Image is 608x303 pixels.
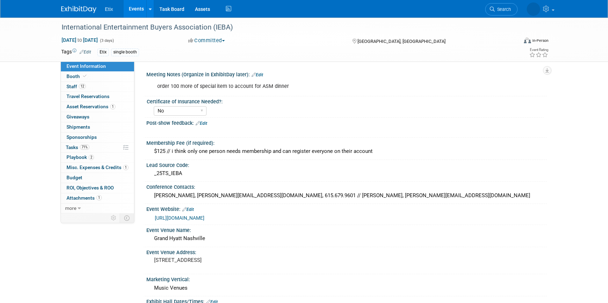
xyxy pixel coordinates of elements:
[79,84,86,89] span: 12
[61,122,134,132] a: Shipments
[111,49,139,56] div: single booth
[152,283,541,294] div: Music Venues
[61,153,134,162] a: Playbook2
[61,133,134,142] a: Sponsorships
[89,155,94,160] span: 2
[66,114,89,120] span: Giveaways
[152,79,469,94] div: order 100 more of special item to account for ASM dinner
[59,21,507,34] div: International Entertainment Buyers Association (IEBA)
[61,62,134,71] a: Event Information
[61,193,134,203] a: Attachments1
[66,134,97,140] span: Sponsorships
[61,37,98,43] span: [DATE] [DATE]
[61,112,134,122] a: Giveaways
[146,225,547,234] div: Event Venue Name:
[66,124,90,130] span: Shipments
[83,74,87,78] i: Booth reservation complete
[147,96,544,105] div: Certificate of Insurance Needed?:
[65,205,76,211] span: more
[524,38,531,43] img: Format-Inperson.png
[66,63,106,69] span: Event Information
[66,84,86,89] span: Staff
[110,104,115,109] span: 1
[500,4,540,12] img: Wendy Beasley
[155,215,204,221] a: [URL][DOMAIN_NAME]
[66,165,128,170] span: Misc. Expenses & Credits
[61,204,134,213] a: more
[96,195,102,200] span: 1
[66,175,82,180] span: Budget
[61,143,134,153] a: Tasks71%
[66,73,88,79] span: Booth
[458,3,490,15] a: Search
[186,37,228,44] button: Committed
[66,94,109,99] span: Travel Reservations
[468,7,484,12] span: Search
[196,121,207,126] a: Edit
[66,104,115,109] span: Asset Reservations
[99,38,114,43] span: (3 days)
[61,163,134,173] a: Misc. Expenses & Credits1
[152,146,541,157] div: $125 // i think only one person needs membership and can register everyone on their account
[66,185,114,191] span: ROI, Objectives & ROO
[182,207,194,212] a: Edit
[66,195,102,201] span: Attachments
[108,213,120,223] td: Personalize Event Tab Strip
[120,213,134,223] td: Toggle Event Tabs
[146,160,547,169] div: Lead Source Code:
[146,118,547,127] div: Post-show feedback:
[146,204,547,213] div: Event Website:
[357,39,445,44] span: [GEOGRAPHIC_DATA], [GEOGRAPHIC_DATA]
[529,48,548,52] div: Event Rating
[252,72,263,77] a: Edit
[152,168,541,179] div: _25TS_IEBA
[61,173,134,183] a: Budget
[105,6,113,12] span: Etix
[123,165,128,170] span: 1
[61,183,134,193] a: ROI, Objectives & ROO
[146,182,547,191] div: Conference Contacts:
[66,144,89,150] span: Tasks
[80,144,89,150] span: 71%
[80,50,91,54] a: Edit
[97,49,109,56] div: Etix
[61,82,134,92] a: Staff12
[76,37,83,43] span: to
[146,274,547,283] div: Marketing Vertical:
[61,6,96,13] img: ExhibitDay
[146,69,547,78] div: Meeting Notes (Organize in ExhibitDay later):
[152,233,541,244] div: Grand Hyatt Nashville
[476,37,549,47] div: Event Format
[146,138,547,147] div: Membership Fee (if required):
[66,154,94,160] span: Playbook
[61,72,134,82] a: Booth
[154,257,305,263] pre: [STREET_ADDRESS]
[152,190,541,201] div: [PERSON_NAME], [PERSON_NAME][EMAIL_ADDRESS][DOMAIN_NAME], 615.679.9601 // [PERSON_NAME], [PERSON_...
[61,102,134,112] a: Asset Reservations1
[532,38,549,43] div: In-Person
[61,92,134,102] a: Travel Reservations
[146,247,547,256] div: Event Venue Address:
[61,48,91,56] td: Tags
